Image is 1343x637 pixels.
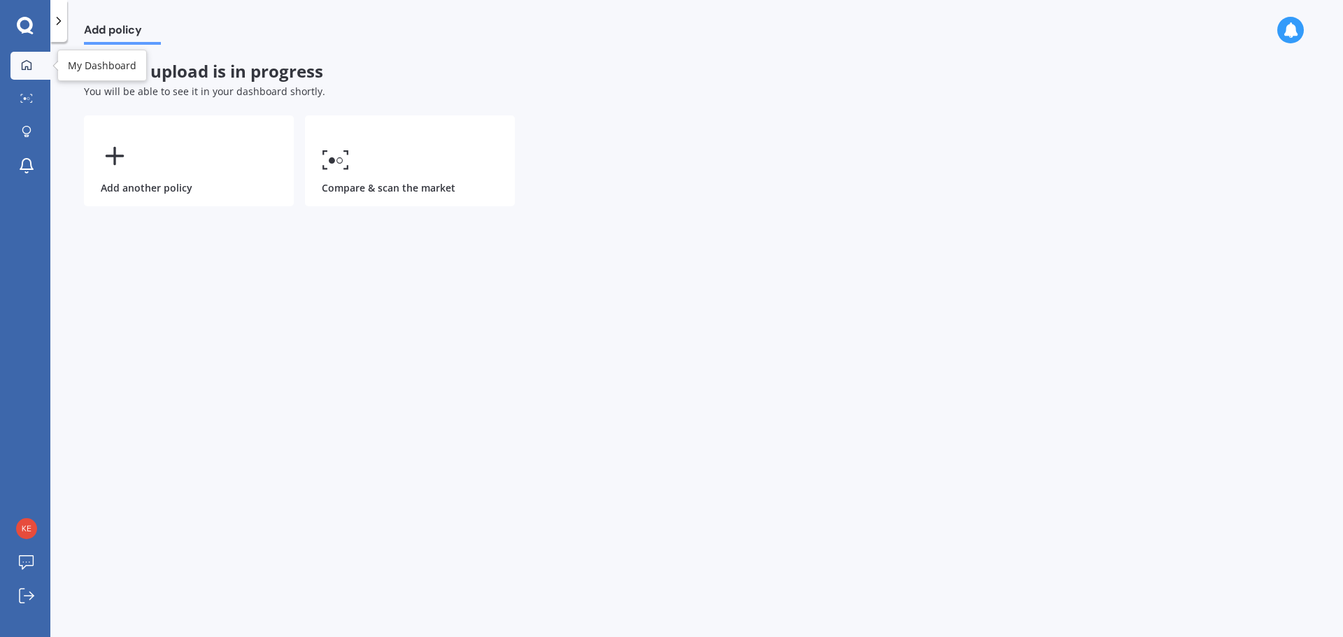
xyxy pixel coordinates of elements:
[84,85,325,98] span: You will be able to see it in your dashboard shortly.
[84,23,161,42] span: Add policy
[68,59,136,73] div: My Dashboard
[16,518,37,539] img: d2e252fc9c46418824c60202af7add3a
[84,115,294,206] div: Add another policy
[84,62,853,82] span: Your upload is in progress
[305,115,515,206] a: Compare & scan the market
